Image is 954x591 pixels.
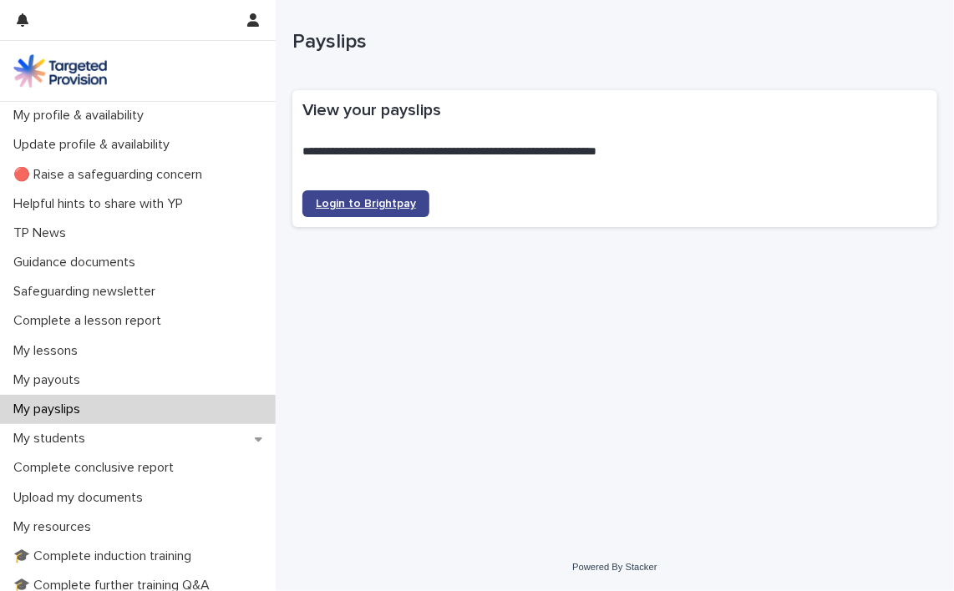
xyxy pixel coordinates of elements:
[7,343,91,359] p: My lessons
[7,137,183,153] p: Update profile & availability
[7,313,175,329] p: Complete a lesson report
[7,196,196,212] p: Helpful hints to share with YP
[302,100,927,120] h2: View your payslips
[7,460,187,476] p: Complete conclusive report
[316,198,416,210] span: Login to Brightpay
[7,108,157,124] p: My profile & availability
[302,190,429,217] a: Login to Brightpay
[7,402,94,417] p: My payslips
[7,372,94,388] p: My payouts
[7,284,169,300] p: Safeguarding newsletter
[7,167,216,183] p: 🔴 Raise a safeguarding concern
[13,54,107,88] img: M5nRWzHhSzIhMunXDL62
[7,255,149,270] p: Guidance documents
[7,225,79,241] p: TP News
[7,431,99,447] p: My students
[7,519,104,535] p: My resources
[7,548,205,564] p: 🎓 Complete induction training
[292,30,931,54] p: Payslips
[572,562,657,572] a: Powered By Stacker
[7,490,156,506] p: Upload my documents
